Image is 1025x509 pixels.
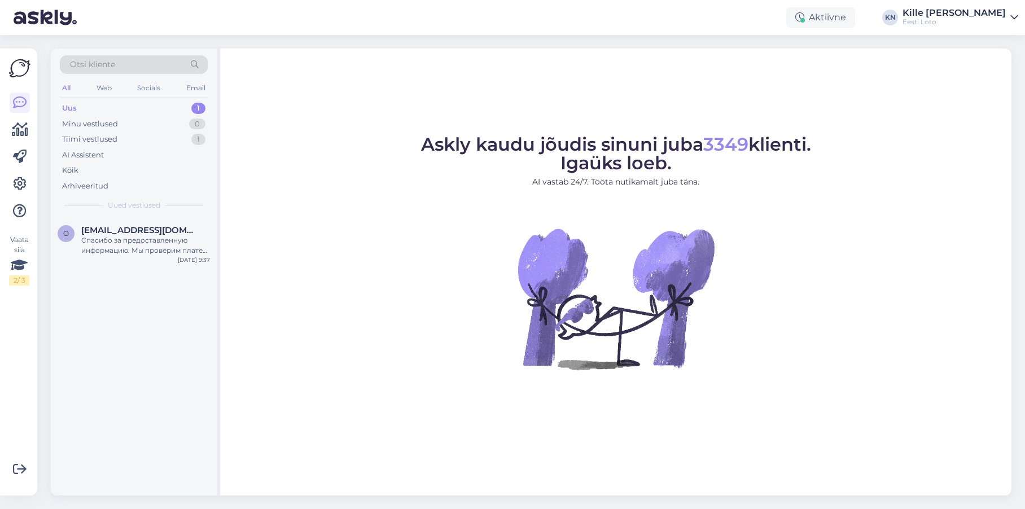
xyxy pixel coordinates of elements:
[62,150,104,161] div: AI Assistent
[9,275,29,286] div: 2 / 3
[189,119,205,130] div: 0
[191,103,205,114] div: 1
[62,134,117,145] div: Tiimi vestlused
[191,134,205,145] div: 1
[62,165,78,176] div: Kõik
[178,256,210,264] div: [DATE] 9:37
[703,133,748,155] span: 3349
[882,10,898,25] div: KN
[9,58,30,79] img: Askly Logo
[63,229,69,238] span: o
[903,17,1006,27] div: Eesti Loto
[9,235,29,286] div: Vaata siia
[903,8,1018,27] a: Kille [PERSON_NAME]Eesti Loto
[184,81,208,95] div: Email
[70,59,115,71] span: Otsi kliente
[81,225,199,235] span: ofokin1@gmail.com
[94,81,114,95] div: Web
[81,235,210,256] div: Спасибо за предоставленную информацию. Мы проверим платеж и свяжемся с Вами в ближайшее время.
[514,197,717,400] img: No Chat active
[60,81,73,95] div: All
[62,103,77,114] div: Uus
[786,7,855,28] div: Aktiivne
[421,133,811,174] span: Askly kaudu jõudis sinuni juba klienti. Igaüks loeb.
[62,119,118,130] div: Minu vestlused
[903,8,1006,17] div: Kille [PERSON_NAME]
[62,181,108,192] div: Arhiveeritud
[421,176,811,188] p: AI vastab 24/7. Tööta nutikamalt juba täna.
[135,81,163,95] div: Socials
[108,200,160,210] span: Uued vestlused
